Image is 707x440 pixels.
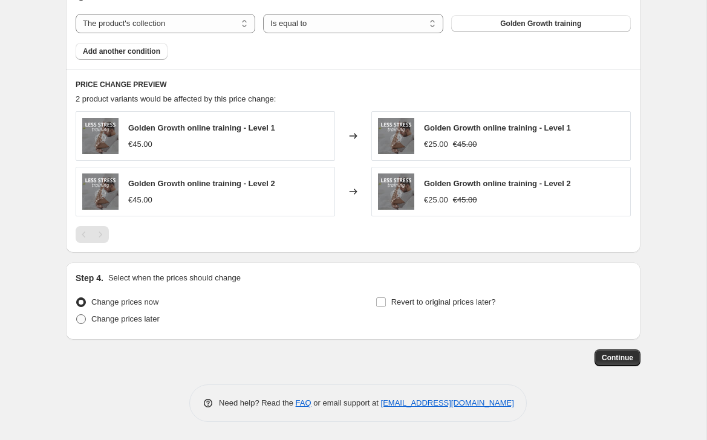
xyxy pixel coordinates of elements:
[76,43,168,60] button: Add another condition
[128,123,275,132] span: Golden Growth online training - Level 1
[76,80,631,89] h6: PRICE CHANGE PREVIEW
[453,138,477,150] strike: €45.00
[424,138,448,150] div: €25.00
[83,47,160,56] span: Add another condition
[128,138,152,150] div: €45.00
[602,353,633,363] span: Continue
[76,226,109,243] nav: Pagination
[424,123,571,132] span: Golden Growth online training - Level 1
[391,297,496,306] span: Revert to original prices later?
[378,173,414,210] img: CL-LessStress_9ee97979-a506-4181-886e-0620cf59978e_80x.jpg
[311,398,381,407] span: or email support at
[108,272,241,284] p: Select when the prices should change
[76,94,276,103] span: 2 product variants would be affected by this price change:
[82,173,119,210] img: CL-LessStress_9ee97979-a506-4181-886e-0620cf59978e_80x.jpg
[91,297,158,306] span: Change prices now
[219,398,296,407] span: Need help? Read the
[128,194,152,206] div: €45.00
[381,398,514,407] a: [EMAIL_ADDRESS][DOMAIN_NAME]
[424,194,448,206] div: €25.00
[378,118,414,154] img: CL-LessStress_80x.jpg
[451,15,631,32] button: Golden Growth training
[424,179,571,188] span: Golden Growth online training - Level 2
[91,314,160,323] span: Change prices later
[82,118,119,154] img: CL-LessStress_80x.jpg
[128,179,275,188] span: Golden Growth online training - Level 2
[595,349,640,366] button: Continue
[76,272,103,284] h2: Step 4.
[453,194,477,206] strike: €45.00
[500,19,581,28] span: Golden Growth training
[296,398,311,407] a: FAQ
